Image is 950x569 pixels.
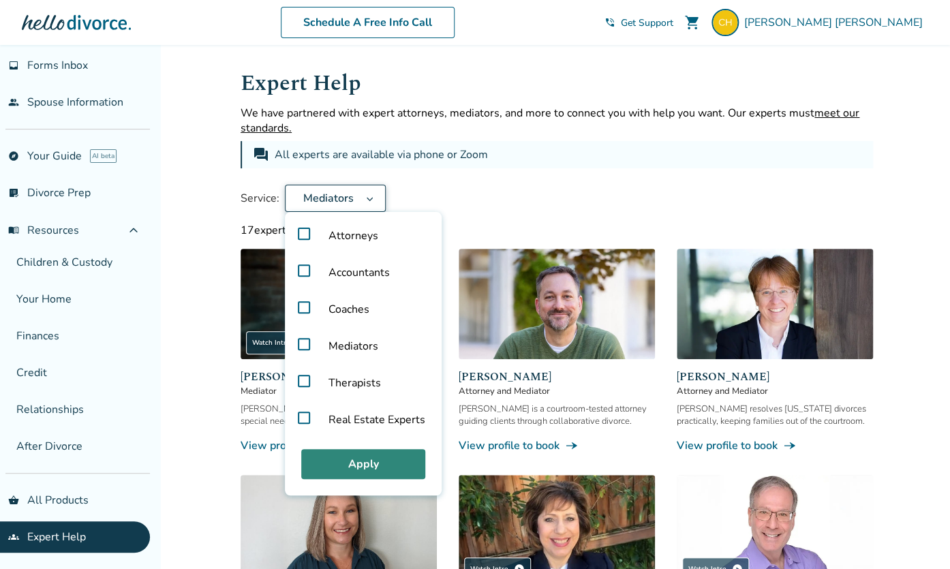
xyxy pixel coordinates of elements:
[459,249,655,359] img: Neil Forester
[27,58,88,73] span: Forms Inbox
[241,385,437,397] span: Mediator
[8,225,19,236] span: menu_book
[8,495,19,506] span: shopping_basket
[241,249,437,359] img: Claudia Brown Coulter
[241,403,437,427] div: [PERSON_NAME] helps families, especially with special needs, resolve conflict peacefully.
[621,16,673,29] span: Get Support
[604,16,673,29] a: phone_in_talkGet Support
[604,17,615,28] span: phone_in_talk
[677,385,873,397] span: Attorney and Mediator
[8,223,79,238] span: Resources
[8,60,19,71] span: inbox
[318,401,436,438] span: Real Estate Experts
[711,9,739,36] img: carrie.rau@gmail.com
[677,369,873,385] span: [PERSON_NAME]
[318,365,392,401] span: Therapists
[744,15,928,30] span: [PERSON_NAME] [PERSON_NAME]
[783,439,797,452] span: line_end_arrow_notch
[459,369,655,385] span: [PERSON_NAME]
[297,191,358,206] span: Mediators
[275,147,491,163] div: All experts are available via phone or Zoom
[125,222,142,239] span: expand_less
[459,403,655,427] div: [PERSON_NAME] is a courtroom-tested attorney guiding clients through collaborative divorce.
[318,328,389,365] span: Mediators
[241,67,873,100] h1: Expert Help
[8,187,19,198] span: list_alt_check
[318,291,380,328] span: Coaches
[281,7,455,38] a: Schedule A Free Info Call
[459,385,655,397] span: Attorney and Mediator
[8,97,19,108] span: people
[285,185,386,212] button: Mediators
[241,369,437,385] span: [PERSON_NAME] [PERSON_NAME]
[246,331,313,354] div: Watch Intro
[301,449,425,479] button: Apply
[565,439,579,452] span: line_end_arrow_notch
[677,249,873,359] img: Anne Mania
[241,438,437,453] a: View profile to bookline_end_arrow_notch
[8,151,19,162] span: explore
[459,438,655,453] a: View profile to bookline_end_arrow_notch
[882,504,950,569] iframe: Chat Widget
[90,149,117,163] span: AI beta
[677,438,873,453] a: View profile to bookline_end_arrow_notch
[318,254,401,291] span: Accountants
[318,217,389,254] span: Attorneys
[684,14,701,31] span: shopping_cart
[241,106,873,136] p: We have partnered with expert attorneys, mediators, and more to connect you with help you want. O...
[253,147,269,163] span: forum
[241,191,279,206] span: Service:
[241,106,859,136] span: meet our standards.
[8,532,19,542] span: groups
[241,223,873,238] div: 17 experts available with current filters.
[677,403,873,427] div: [PERSON_NAME] resolves [US_STATE] divorces practically, keeping families out of the courtroom.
